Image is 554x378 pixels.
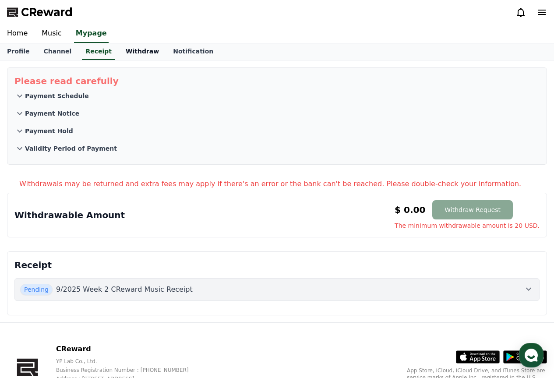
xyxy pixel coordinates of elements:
a: Notification [166,43,220,60]
span: CReward [21,5,73,19]
a: Music [35,25,69,43]
a: Channel [36,43,78,60]
a: Home [3,278,58,300]
p: $ 0.00 [395,204,425,216]
button: Pending 9/2025 Week 2 CReward Music Receipt [14,278,540,301]
a: Receipt [82,43,115,60]
p: Please read carefully [14,75,540,87]
button: Withdraw Request [432,200,513,219]
p: Withdrawals may be returned and extra fees may apply if there's an error or the bank can't be rea... [19,179,547,189]
p: Payment Notice [25,109,79,118]
button: Payment Schedule [14,87,540,105]
button: Payment Hold [14,122,540,140]
p: Withdrawable Amount [14,209,125,221]
p: 9/2025 Week 2 CReward Music Receipt [56,284,193,295]
span: Settings [130,291,151,298]
p: CReward [56,344,203,354]
p: Validity Period of Payment [25,144,117,153]
button: Validity Period of Payment [14,140,540,157]
span: The minimum withdrawable amount is 20 USD. [395,221,540,230]
p: Business Registration Number : [PHONE_NUMBER] [56,367,203,374]
p: YP Lab Co., Ltd. [56,358,203,365]
span: Home [22,291,38,298]
button: Payment Notice [14,105,540,122]
span: Messages [73,291,99,298]
a: CReward [7,5,73,19]
p: Payment Hold [25,127,73,135]
a: Mypage [74,25,109,43]
a: Withdraw [119,43,166,60]
span: Pending [20,284,53,295]
a: Settings [113,278,168,300]
a: Messages [58,278,113,300]
p: Payment Schedule [25,92,89,100]
p: Receipt [14,259,540,271]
